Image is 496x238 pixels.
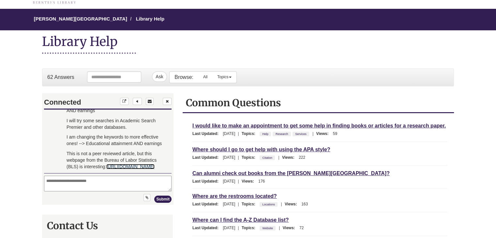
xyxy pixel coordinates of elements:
[236,226,241,230] span: |
[192,122,446,129] a: I would like to make an appointment to get some help in finding books or articles for a research ...
[261,225,274,232] a: Website
[34,16,127,22] a: [PERSON_NAME][GEOGRAPHIC_DATA]
[192,146,330,153] a: Where should I go to get help with using the APA style?
[242,131,259,136] span: Topics:
[299,226,304,230] span: 72
[223,202,235,206] span: [DATE]
[192,155,222,160] span: Last Updated:
[192,226,222,230] span: Last Updated:
[236,155,241,160] span: |
[101,100,108,108] button: Upload File
[301,202,308,206] span: 163
[136,16,165,22] a: Library Help
[242,226,259,230] span: Topics:
[186,97,451,109] h2: Common Questions
[42,34,136,54] h1: Library Help
[279,202,283,206] span: |
[261,201,276,208] a: Locations
[258,179,265,184] span: 176
[192,131,222,136] span: Last Updated:
[47,219,168,232] h2: Contact Us
[112,102,129,109] button: Submit
[236,179,241,184] span: |
[260,131,311,136] ul: Topics:
[299,155,305,160] span: 222
[260,202,279,206] ul: Topics:
[223,131,235,136] span: [DATE]
[42,94,173,204] iframe: Chat Widget
[242,202,259,206] span: Topics:
[275,130,289,138] a: Research
[236,131,241,136] span: |
[294,130,308,138] a: Services
[260,226,277,230] ul: Topics:
[333,131,337,136] span: 59
[42,93,173,205] div: Chat Widget
[277,155,281,160] span: |
[174,74,193,81] p: Browse:
[261,154,273,161] a: Citation
[236,202,241,206] span: |
[242,155,259,160] span: Topics:
[47,74,74,81] p: 62 Answers
[277,226,281,230] span: |
[192,179,222,184] span: Last Updated:
[192,170,390,177] a: Can alumni check out books from the [PERSON_NAME][GEOGRAPHIC_DATA]?
[261,130,269,138] a: Help
[192,216,289,224] a: Where can I find the A-Z Database list?
[212,72,236,82] a: Topics
[192,202,222,206] span: Last Updated:
[152,71,167,82] button: Ask
[223,226,235,230] span: [DATE]
[316,131,332,136] span: Views:
[198,72,212,82] a: All
[282,155,298,160] span: Views:
[283,226,298,230] span: Views:
[260,155,277,160] ul: Topics:
[192,192,277,200] a: Where are the restrooms located?
[285,202,300,206] span: Views:
[311,131,315,136] span: |
[223,155,235,160] span: [DATE]
[223,179,235,184] span: [DATE]
[242,179,257,184] span: Views:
